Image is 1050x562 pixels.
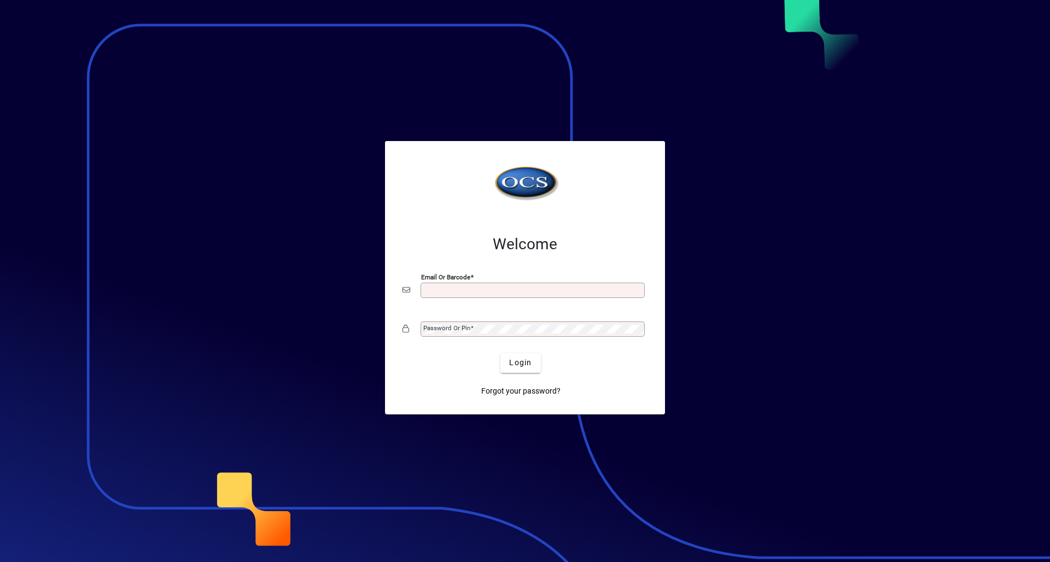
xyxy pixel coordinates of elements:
[481,385,561,397] span: Forgot your password?
[477,382,565,401] a: Forgot your password?
[402,235,647,254] h2: Welcome
[421,273,470,280] mat-label: Email or Barcode
[423,324,470,332] mat-label: Password or Pin
[509,357,532,368] span: Login
[500,353,540,373] button: Login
